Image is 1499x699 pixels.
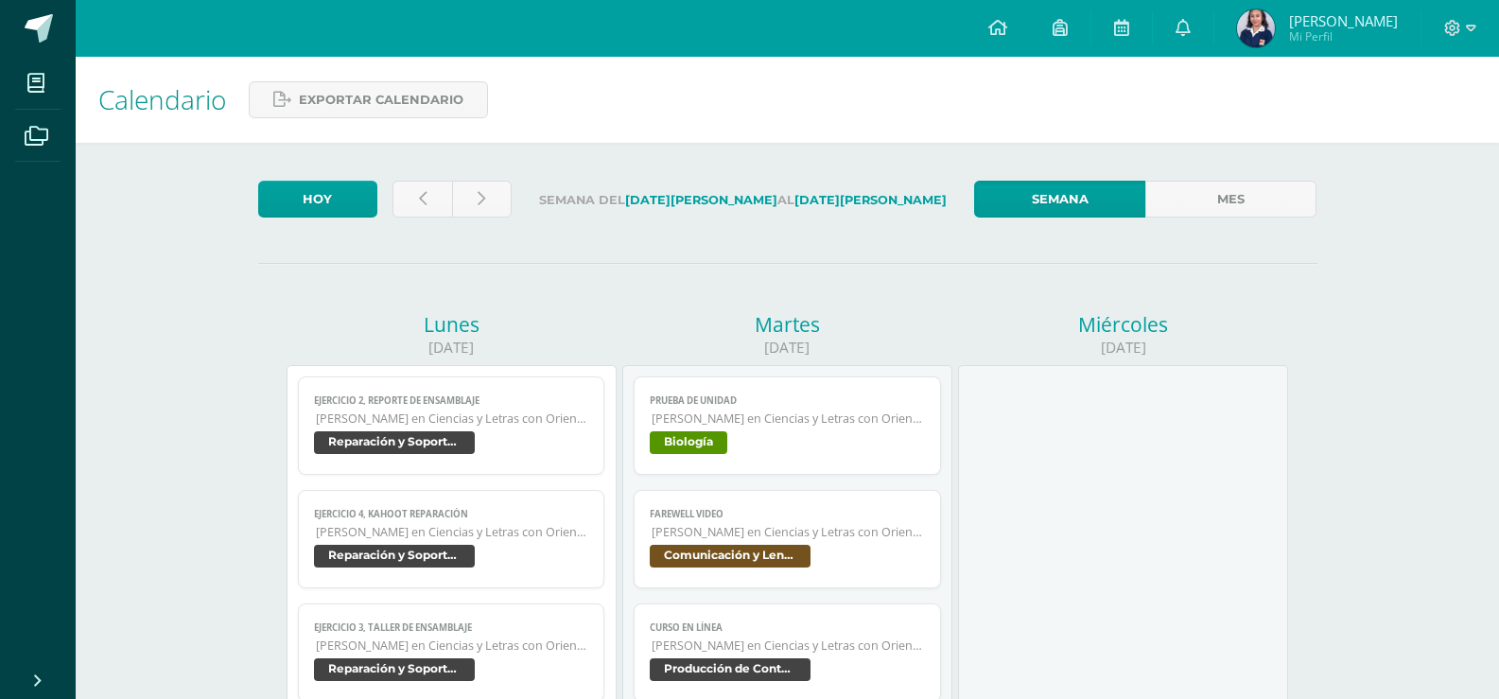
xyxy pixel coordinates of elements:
span: Ejercicio 2, reporte de ensamblaje [314,394,589,407]
div: [DATE] [958,338,1288,358]
span: Reparación y Soporte Técnico [314,545,475,568]
span: [PERSON_NAME] en Ciencias y Letras con Orientación en Computación [316,638,589,654]
a: Mes [1145,181,1316,218]
span: Exportar calendario [299,82,463,117]
span: [PERSON_NAME] en Ciencias y Letras con Orientación en Computación [652,638,925,654]
img: 83be4c1c11a06c3153788ac5805d6455.png [1237,9,1275,47]
span: Mi Perfil [1289,28,1398,44]
span: Ejercicio 4, Kahoot Reparación [314,508,589,520]
div: Martes [622,311,952,338]
span: Calendario [98,81,226,117]
span: Producción de Contenidos Digitales [650,658,811,681]
div: Miércoles [958,311,1288,338]
span: [PERSON_NAME] en Ciencias y Letras con Orientación en Computación [316,524,589,540]
span: Ejercicio 3, taller de ensamblaje [314,621,589,634]
span: Reparación y Soporte Técnico [314,431,475,454]
strong: [DATE][PERSON_NAME] [794,193,947,207]
strong: [DATE][PERSON_NAME] [625,193,777,207]
div: Lunes [287,311,617,338]
span: Prueba de unidad [650,394,925,407]
a: Ejercicio 4, Kahoot Reparación[PERSON_NAME] en Ciencias y Letras con Orientación en ComputaciónRe... [298,490,605,588]
span: [PERSON_NAME] en Ciencias y Letras con Orientación en Computación [652,524,925,540]
div: [DATE] [622,338,952,358]
a: Exportar calendario [249,81,488,118]
span: Comunicación y Lenguaje L3 (Inglés Técnico) 5 [650,545,811,568]
div: [DATE] [287,338,617,358]
a: FAREWELL VIDEO[PERSON_NAME] en Ciencias y Letras con Orientación en ComputaciónComunicación y Len... [634,490,941,588]
a: Hoy [258,181,377,218]
span: [PERSON_NAME] [1289,11,1398,30]
span: [PERSON_NAME] en Ciencias y Letras con Orientación en Computación [316,411,589,427]
span: Biología [650,431,727,454]
span: Curso en línea [650,621,925,634]
a: Ejercicio 2, reporte de ensamblaje[PERSON_NAME] en Ciencias y Letras con Orientación en Computaci... [298,376,605,475]
span: FAREWELL VIDEO [650,508,925,520]
span: Reparación y Soporte Técnico [314,658,475,681]
a: Prueba de unidad[PERSON_NAME] en Ciencias y Letras con Orientación en ComputaciónBiología [634,376,941,475]
label: Semana del al [527,181,959,219]
a: Semana [974,181,1145,218]
span: [PERSON_NAME] en Ciencias y Letras con Orientación en Computación [652,411,925,427]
